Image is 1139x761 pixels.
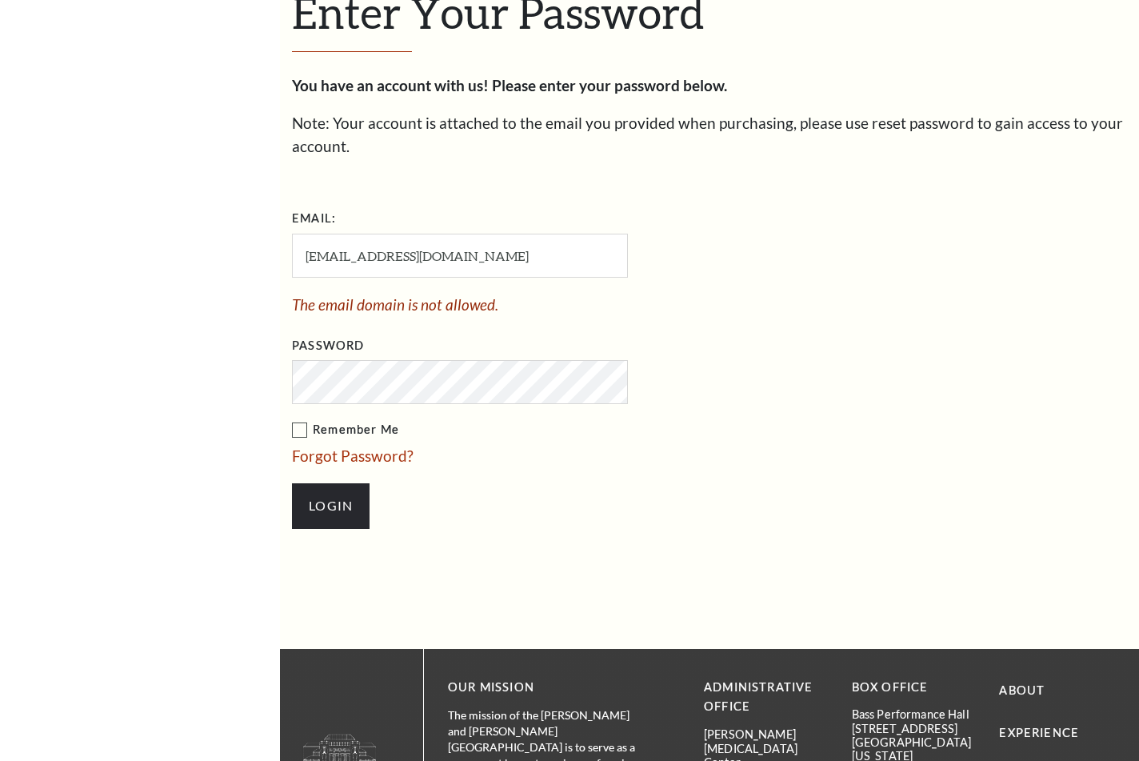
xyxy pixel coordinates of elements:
a: Experience [999,726,1079,739]
span: The email domain is not allowed. [292,294,788,317]
p: Administrative Office [704,678,828,718]
strong: Please enter your password below. [492,76,727,94]
label: Email: [292,209,336,229]
p: OUR MISSION [448,678,648,698]
p: [STREET_ADDRESS] [852,722,976,735]
input: Submit button [292,483,370,528]
input: Required [292,234,628,278]
strong: You have an account with us! [292,76,489,94]
a: Forgot Password? [292,447,414,465]
a: About [999,683,1045,697]
label: Password [292,336,364,356]
p: BOX OFFICE [852,678,976,698]
label: Remember Me [292,420,788,440]
p: Note: Your account is attached to the email you provided when purchasing, please use reset passwo... [292,112,1127,158]
p: Bass Performance Hall [852,707,976,721]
